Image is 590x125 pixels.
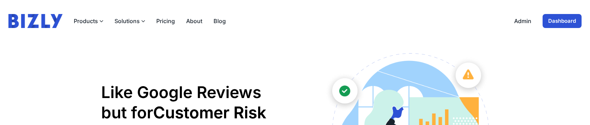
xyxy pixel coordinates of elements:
a: Pricing [156,17,175,25]
button: Solutions [114,17,145,25]
a: Dashboard [543,14,582,28]
li: Customer Risk [153,102,266,123]
a: Admin [514,17,531,25]
a: About [186,17,202,25]
h1: Like Google Reviews but for [101,82,303,123]
button: Products [74,17,103,25]
a: Blog [214,17,226,25]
